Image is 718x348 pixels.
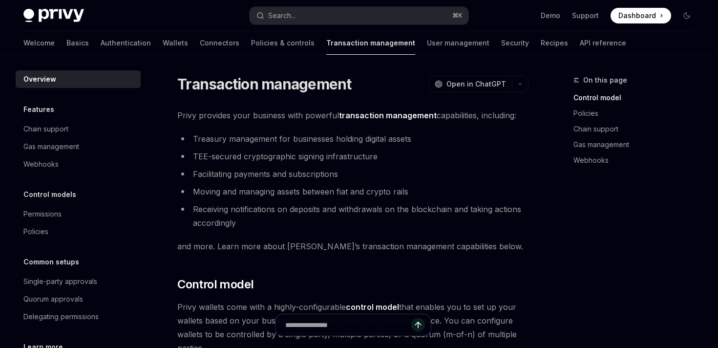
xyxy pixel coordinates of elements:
[326,31,415,55] a: Transaction management
[268,10,296,22] div: Search...
[23,311,99,323] div: Delegating permissions
[679,8,695,23] button: Toggle dark mode
[177,132,528,146] li: Treasury management for businesses holding digital assets
[427,31,489,55] a: User management
[16,273,141,290] a: Single-party approvals
[23,256,79,268] h5: Common setups
[23,293,83,305] div: Quorum approvals
[573,137,702,152] a: Gas management
[23,226,48,238] div: Policies
[177,202,528,230] li: Receiving notifications on deposits and withdrawals on the blockchain and taking actions accordingly
[285,314,411,336] input: Ask a question...
[23,276,97,287] div: Single-party approvals
[23,141,79,152] div: Gas management
[177,239,528,253] span: and more. Learn more about [PERSON_NAME]’s transaction management capabilities below.
[16,223,141,240] a: Policies
[573,121,702,137] a: Chain support
[573,106,702,121] a: Policies
[541,11,560,21] a: Demo
[23,189,76,200] h5: Control models
[580,31,626,55] a: API reference
[583,74,627,86] span: On this page
[177,277,253,292] span: Control model
[66,31,89,55] a: Basics
[16,70,141,88] a: Overview
[541,31,568,55] a: Recipes
[23,73,56,85] div: Overview
[16,205,141,223] a: Permissions
[501,31,529,55] a: Security
[23,9,84,22] img: dark logo
[23,31,55,55] a: Welcome
[16,308,141,326] a: Delegating permissions
[611,8,671,23] a: Dashboard
[163,31,188,55] a: Wallets
[618,11,656,21] span: Dashboard
[16,138,141,155] a: Gas management
[446,79,506,89] span: Open in ChatGPT
[177,150,528,163] li: TEE-secured cryptographic signing infrastructure
[452,12,463,20] span: ⌘ K
[177,75,352,93] h1: Transaction management
[411,318,425,332] button: Send message
[23,104,54,115] h5: Features
[16,290,141,308] a: Quorum approvals
[346,302,399,312] a: control model
[177,167,528,181] li: Facilitating payments and subscriptions
[250,7,468,24] button: Open search
[572,11,599,21] a: Support
[23,158,59,170] div: Webhooks
[101,31,151,55] a: Authentication
[16,155,141,173] a: Webhooks
[16,120,141,138] a: Chain support
[177,109,528,122] span: Privy provides your business with powerful capabilities, including:
[23,123,68,135] div: Chain support
[428,76,512,92] button: Open in ChatGPT
[251,31,315,55] a: Policies & controls
[573,90,702,106] a: Control model
[23,208,62,220] div: Permissions
[339,110,437,120] strong: transaction management
[573,152,702,168] a: Webhooks
[177,185,528,198] li: Moving and managing assets between fiat and crypto rails
[200,31,239,55] a: Connectors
